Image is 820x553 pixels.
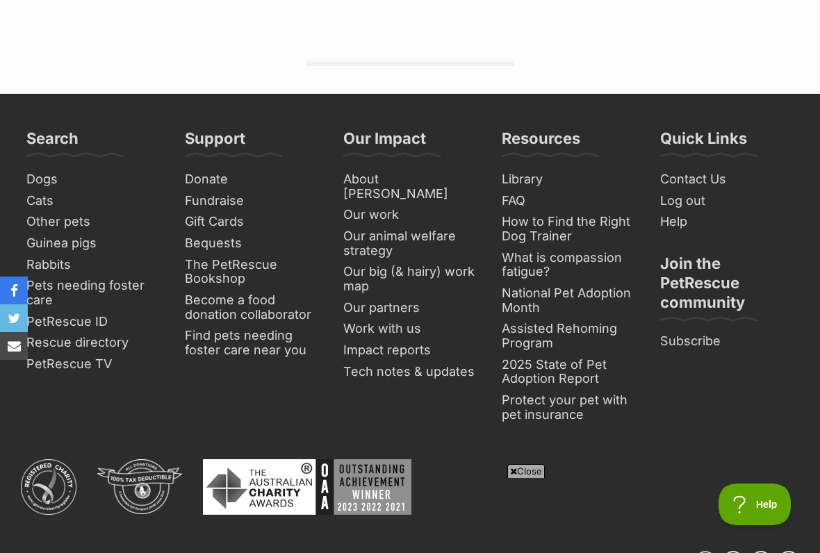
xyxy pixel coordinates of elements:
[338,340,482,361] a: Impact reports
[343,129,426,156] h3: Our Impact
[338,204,482,226] a: Our work
[338,226,482,261] a: Our animal welfare strategy
[26,129,79,156] h3: Search
[655,190,799,212] a: Log out
[21,275,165,311] a: Pets needing foster care
[496,190,641,212] a: FAQ
[496,318,641,354] a: Assisted Rehoming Program
[21,190,165,212] a: Cats
[21,211,165,233] a: Other pets
[1,1,207,131] a: Make Your Wet Areas Sparkle AgainYour leaking shower and grout replacement specialists.Sponsored ...
[338,318,482,340] a: Work with us
[185,129,245,156] h3: Support
[97,459,182,515] img: DGR
[338,261,482,297] a: Our big (& hairy) work map
[21,311,165,333] a: PetRescue ID
[655,211,799,233] a: Help
[21,169,165,190] a: Dogs
[179,211,324,233] a: Gift Cards
[8,110,206,122] div: Make Your Wet Areas Sparkle Again
[146,163,183,169] b: The Grout Guy
[660,129,747,156] h3: Quick Links
[655,169,799,190] a: Contact Us
[502,129,580,156] h3: Resources
[338,361,482,383] a: Tech notes & updates
[719,484,792,525] iframe: Help Scout Beacon - Open
[21,332,165,354] a: Rescue directory
[203,459,411,515] img: Australian Charity Awards - Outstanding Achievement Winner 2023 - 2022 - 2021
[21,233,165,254] a: Guinea pigs
[21,459,76,515] img: ACNC
[179,254,324,290] a: The PetRescue Bookshop
[179,190,324,212] a: Fundraise
[660,254,794,320] h3: Join the PetRescue community
[496,247,641,283] a: What is compassion fatigue?
[496,211,641,247] a: How to Find the Right Dog Trainer
[197,1,206,9] img: adchoices.png
[179,233,324,254] a: Bequests
[73,484,747,546] iframe: Advertisement
[496,390,641,425] a: Protect your pet with pet insurance
[186,154,203,172] img: Yy9gq36JQWlSUKSqYOflrgDIM300x300.png
[21,254,165,276] a: Rabbits
[179,290,324,325] a: Become a food donation collaborator
[8,123,202,131] div: Your leaking shower and grout replacement specialists.
[338,169,482,204] a: About [PERSON_NAME]
[496,169,641,190] a: Library
[507,464,545,478] span: Close
[338,297,482,319] a: Our partners
[496,283,641,318] a: National Pet Adoption Month
[146,157,183,169] span: Sponsored by
[179,325,324,361] a: Find pets needing foster care near you
[179,169,324,190] a: Donate
[655,331,799,352] a: Subscribe
[496,354,641,390] a: 2025 State of Pet Adoption Report
[21,354,165,375] a: PetRescue TV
